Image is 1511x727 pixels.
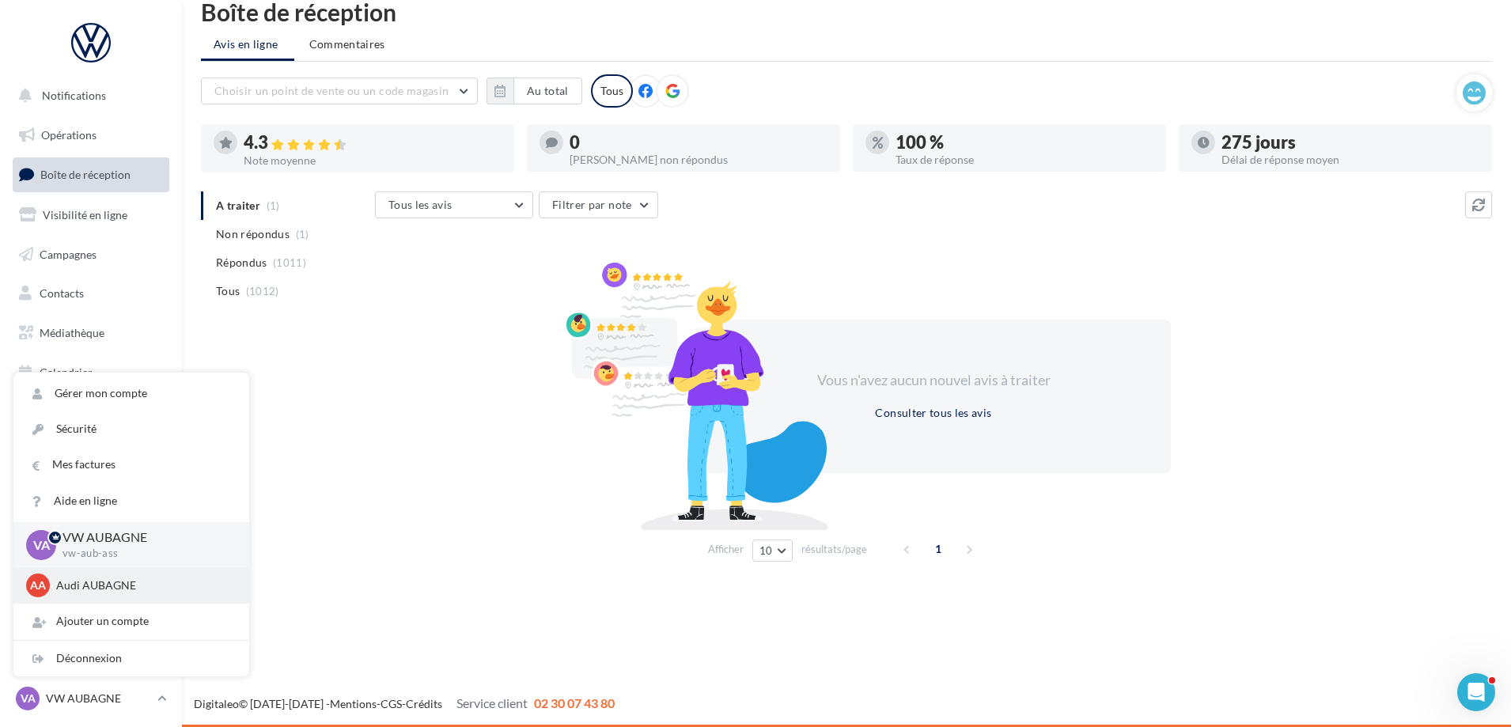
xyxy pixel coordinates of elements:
[9,277,172,310] a: Contacts
[759,544,773,557] span: 10
[40,365,93,379] span: Calendrier
[62,547,224,561] p: vw-aub-ass
[62,528,224,547] p: VW AUBAGNE
[9,157,172,191] a: Boîte de réception
[9,395,172,441] a: PLV et print personnalisable
[797,370,1070,391] div: Vous n'avez aucun nouvel avis à traiter
[752,540,793,562] button: 10
[539,191,658,218] button: Filtrer par note
[1457,673,1495,711] iframe: Intercom live chat
[216,255,267,271] span: Répondus
[513,78,582,104] button: Au total
[388,198,453,211] span: Tous les avis
[591,74,633,108] div: Tous
[9,356,172,389] a: Calendrier
[330,697,377,710] a: Mentions
[487,78,582,104] button: Au total
[9,199,172,232] a: Visibilité en ligne
[375,191,533,218] button: Tous les avis
[46,691,151,706] p: VW AUBAGNE
[406,697,442,710] a: Crédits
[56,577,230,593] p: Audi AUBAGNE
[456,695,528,710] span: Service client
[570,134,827,151] div: 0
[201,78,478,104] button: Choisir un point de vente ou un code magasin
[30,577,46,593] span: AA
[194,697,239,710] a: Digitaleo
[214,84,449,97] span: Choisir un point de vente ou un code magasin
[21,691,36,706] span: VA
[896,154,1153,165] div: Taux de réponse
[246,285,279,297] span: (1012)
[43,208,127,222] span: Visibilité en ligne
[40,247,97,260] span: Campagnes
[9,119,172,152] a: Opérations
[42,89,106,102] span: Notifications
[534,695,615,710] span: 02 30 07 43 80
[13,641,249,676] div: Déconnexion
[273,256,306,269] span: (1011)
[869,403,998,422] button: Consulter tous les avis
[309,36,385,52] span: Commentaires
[216,283,240,299] span: Tous
[1221,154,1479,165] div: Délai de réponse moyen
[194,697,615,710] span: © [DATE]-[DATE] - - -
[13,483,249,519] a: Aide en ligne
[926,536,951,562] span: 1
[9,238,172,271] a: Campagnes
[13,447,249,483] a: Mes factures
[801,542,867,557] span: résultats/page
[1221,134,1479,151] div: 275 jours
[244,134,502,152] div: 4.3
[40,286,84,300] span: Contacts
[296,228,309,240] span: (1)
[33,536,50,554] span: VA
[381,697,402,710] a: CGS
[708,542,744,557] span: Afficher
[9,316,172,350] a: Médiathèque
[13,376,249,411] a: Gérer mon compte
[13,683,169,714] a: VA VW AUBAGNE
[40,326,104,339] span: Médiathèque
[9,448,172,494] a: Campagnes DataOnDemand
[244,155,502,166] div: Note moyenne
[570,154,827,165] div: [PERSON_NAME] non répondus
[41,128,97,142] span: Opérations
[13,604,249,639] div: Ajouter un compte
[40,168,131,181] span: Boîte de réception
[13,411,249,447] a: Sécurité
[9,79,166,112] button: Notifications
[216,226,290,242] span: Non répondus
[896,134,1153,151] div: 100 %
